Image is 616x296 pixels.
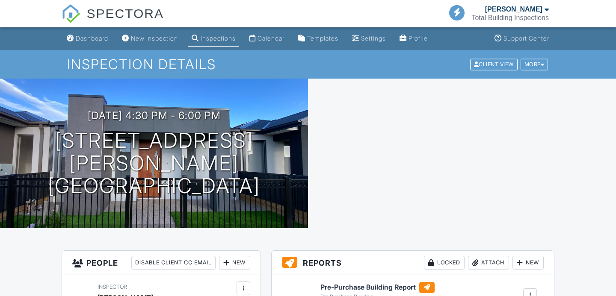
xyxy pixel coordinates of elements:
[131,35,178,42] div: New Inspection
[320,282,435,293] h6: Pre-Purchase Building Report
[470,59,518,70] div: Client View
[485,5,542,14] div: [PERSON_NAME]
[258,35,284,42] div: Calendar
[349,31,389,47] a: Settings
[491,31,553,47] a: Support Center
[512,256,544,270] div: New
[67,57,549,72] h1: Inspection Details
[63,31,112,47] a: Dashboard
[88,110,221,121] h3: [DATE] 4:30 pm - 6:00 pm
[62,251,261,275] h3: People
[201,35,236,42] div: Inspections
[62,4,80,23] img: The Best Home Inspection Software - Spectora
[471,14,549,22] div: Total Building Inspections
[98,284,127,290] span: Inspector
[307,35,338,42] div: Templates
[521,59,548,70] div: More
[396,31,431,47] a: Profile
[188,31,239,47] a: Inspections
[503,35,549,42] div: Support Center
[272,251,554,275] h3: Reports
[469,61,520,67] a: Client View
[131,256,216,270] div: Disable Client CC Email
[86,4,164,22] span: SPECTORA
[76,35,108,42] div: Dashboard
[409,35,428,42] div: Profile
[246,31,288,47] a: Calendar
[361,35,386,42] div: Settings
[14,129,294,197] h1: [STREET_ADDRESS] [PERSON_NAME][GEOGRAPHIC_DATA]
[295,31,342,47] a: Templates
[424,256,465,270] div: Locked
[62,13,164,29] a: SPECTORA
[219,256,250,270] div: New
[118,31,181,47] a: New Inspection
[468,256,509,270] div: Attach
